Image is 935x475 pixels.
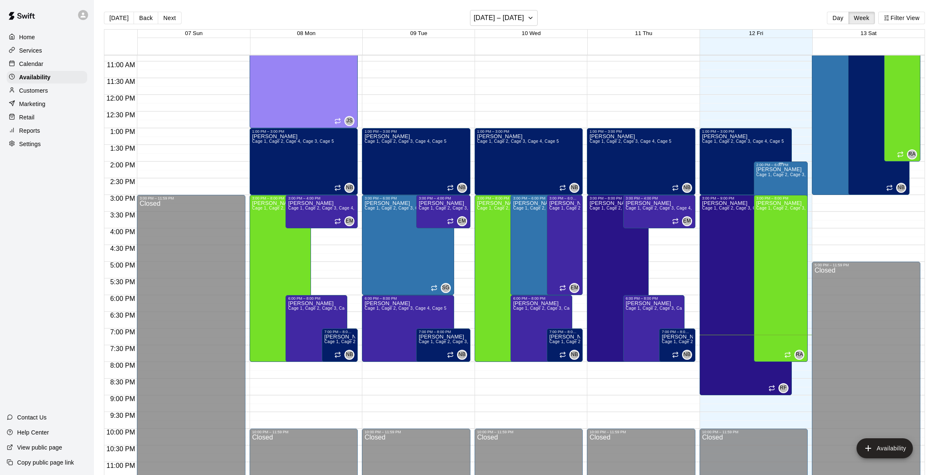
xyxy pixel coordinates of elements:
span: Recurring availability [784,351,791,358]
button: Week [849,12,875,24]
div: 7:00 PM – 8:00 PM: Available [416,328,470,362]
span: 8:30 PM [108,379,137,386]
a: Home [7,31,87,43]
div: 7:00 PM – 8:00 PM [662,330,692,334]
button: 11 Thu [635,30,652,36]
span: Cage 1, Cage 2, Cage 4, Cage 3, Cage 5 [252,139,334,144]
span: Recurring availability [672,218,679,225]
span: 08 Mon [297,30,316,36]
span: 6:30 PM [108,312,137,319]
span: 11:00 AM [105,61,137,68]
span: Cage 1, Cage 2, Cage 3, Cage 4, Cage 5 [662,339,743,344]
span: 11:30 AM [105,78,137,85]
div: 6:00 PM – 8:00 PM [626,296,682,301]
div: Robert Andino [907,149,917,159]
div: 3:00 PM – 9:00 PM [702,196,789,200]
span: Cage 1, Cage 2, Cage 3, Cage 4, Cage 5 [252,206,334,210]
div: 1:00 PM – 3:00 PM [589,129,693,134]
button: 12 Fri [749,30,763,36]
div: 6:00 PM – 8:00 PM: Available [623,295,685,362]
span: Recurring availability [334,118,341,124]
span: Recurring availability [334,351,341,358]
div: Eddy Milian [569,283,579,293]
span: RA [796,351,803,359]
span: Cage 1, Cage 2, Cage 3, Cage 4, Cage 5 [288,206,370,210]
span: 4:30 PM [108,245,137,252]
span: 11:00 PM [104,462,137,469]
div: 3:00 PM – 6:00 PM [549,196,580,200]
button: Day [827,12,849,24]
span: 7:30 PM [108,345,137,352]
span: Cage 1, Cage 2, Cage 3, Cage 4, Cage 5, Pitching Cage [589,206,702,210]
div: 6:00 PM – 8:00 PM [513,296,569,301]
span: EM [346,217,354,225]
div: Nate Betances [569,350,579,360]
span: Cage 1, Cage 2, Cage 3, Cage 4, Cage 5 [589,139,671,144]
button: Next [158,12,181,24]
div: 3:00 PM – 8:00 PM: Available [250,195,311,362]
span: Recurring availability [431,285,437,291]
div: 3:00 PM – 4:00 PM: Available [416,195,470,228]
p: Marketing [19,100,45,108]
div: 10:00 AM – 2:00 PM: Available [884,28,920,162]
div: 6:00 PM – 8:00 PM [288,296,344,301]
div: Nate Betances [344,350,354,360]
button: 10 Wed [522,30,541,36]
a: Marketing [7,98,87,110]
div: Robert Andino [794,350,804,360]
span: Cage 1, Cage 2, Cage 3, Cage 4, Cage 5 [513,306,595,311]
span: 9:30 PM [108,412,137,419]
span: 10:00 PM [104,429,137,436]
span: NB [683,184,690,192]
div: 3:00 PM – 6:00 PM: Available [510,195,572,295]
span: RA [908,150,915,159]
span: Cage 1, Cage 2, Cage 3, Cage 4, Cage 5 [626,206,708,210]
p: Customers [19,86,48,95]
div: 1:00 PM – 3:00 PM: Available [700,128,792,195]
div: Shaun Garceau [441,283,451,293]
span: 2:30 PM [108,178,137,185]
div: 2:00 PM – 6:00 PM [756,163,806,167]
div: Eddy Milian [344,216,354,226]
span: 7:00 PM [108,328,137,336]
span: Recurring availability [334,184,341,191]
span: 1:30 PM [108,145,137,152]
span: Recurring availability [559,351,566,358]
div: 3:00 PM – 8:00 PM [252,196,308,200]
button: 13 Sat [861,30,877,36]
div: Customers [7,84,87,97]
span: Recurring availability [886,184,893,191]
div: 1:00 PM – 3:00 PM [702,129,789,134]
div: 3:00 PM – 4:00 PM: Available [623,195,695,228]
div: 7:00 PM – 8:00 PM [324,330,355,334]
span: Recurring availability [672,351,679,358]
a: Availability [7,71,87,83]
span: 12:30 PM [104,111,137,119]
span: NB [458,184,465,192]
div: 10:00 PM – 11:59 PM [477,430,581,434]
button: 07 Sun [185,30,202,36]
a: Retail [7,111,87,124]
span: Cage 1, Cage 2, Cage 3, Cage 4, Cage 5 [419,206,500,210]
button: 09 Tue [410,30,427,36]
a: Settings [7,138,87,150]
span: RF [780,384,787,392]
button: [DATE] – [DATE] [470,10,538,26]
span: 9:00 PM [108,395,137,402]
span: Cage 1, Cage 2, Cage 3, Cage 4, Cage 5 [549,206,631,210]
span: Cage 1, Cage 2, Cage 3, Cage 4, Cage 5, Bullpen [756,172,856,177]
div: 3:00 PM – 4:00 PM [288,196,355,200]
p: Reports [19,126,40,135]
span: 3:30 PM [108,212,137,219]
div: 10:00 AM – 3:00 PM: Available [848,28,910,195]
a: Calendar [7,58,87,70]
